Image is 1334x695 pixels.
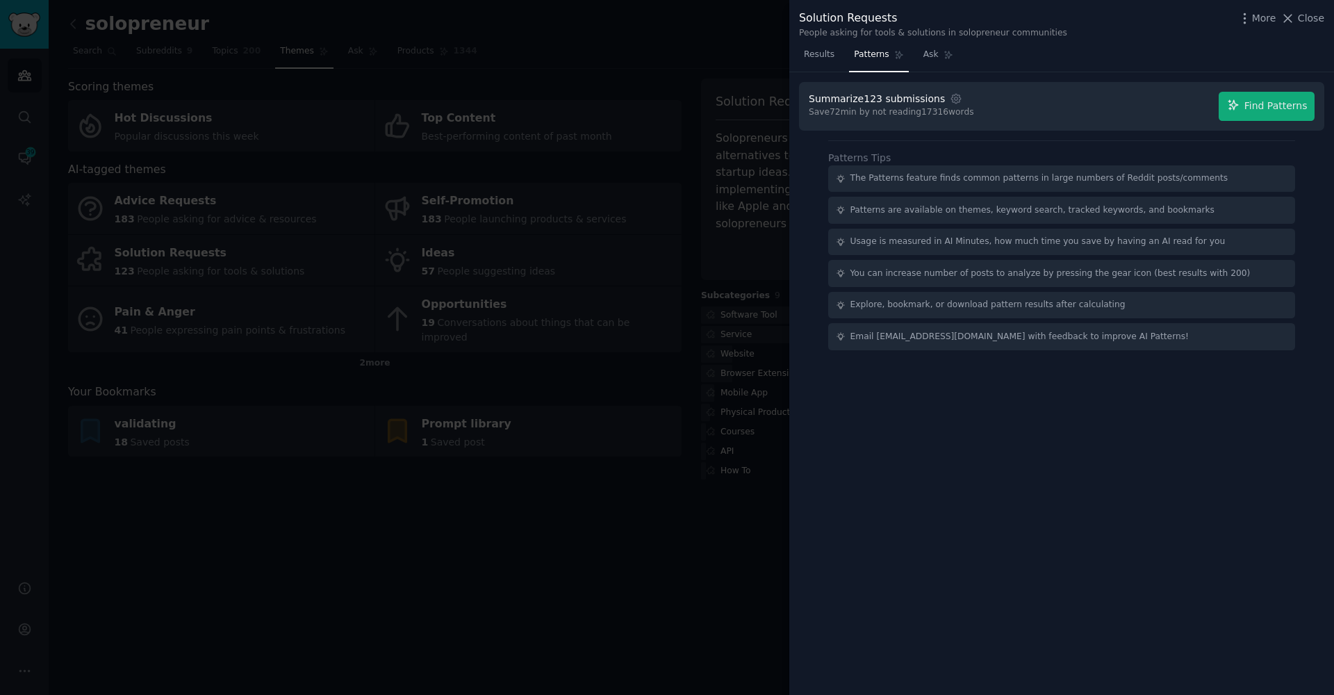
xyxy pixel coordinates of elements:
[799,27,1067,40] div: People asking for tools & solutions in solopreneur communities
[799,44,839,72] a: Results
[850,331,1189,343] div: Email [EMAIL_ADDRESS][DOMAIN_NAME] with feedback to improve AI Patterns!
[854,49,889,61] span: Patterns
[1244,99,1308,113] span: Find Patterns
[850,172,1228,185] div: The Patterns feature finds common patterns in large numbers of Reddit posts/comments
[849,44,908,72] a: Patterns
[850,299,1126,311] div: Explore, bookmark, or download pattern results after calculating
[850,236,1226,248] div: Usage is measured in AI Minutes, how much time you save by having an AI read for you
[809,106,974,119] div: Save 72 min by not reading 17316 words
[1281,11,1324,26] button: Close
[804,49,834,61] span: Results
[809,92,945,106] div: Summarize 123 submissions
[828,152,891,163] label: Patterns Tips
[850,204,1214,217] div: Patterns are available on themes, keyword search, tracked keywords, and bookmarks
[1252,11,1276,26] span: More
[799,10,1067,27] div: Solution Requests
[919,44,958,72] a: Ask
[923,49,939,61] span: Ask
[850,268,1251,280] div: You can increase number of posts to analyze by pressing the gear icon (best results with 200)
[1298,11,1324,26] span: Close
[1237,11,1276,26] button: More
[1219,92,1315,121] button: Find Patterns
